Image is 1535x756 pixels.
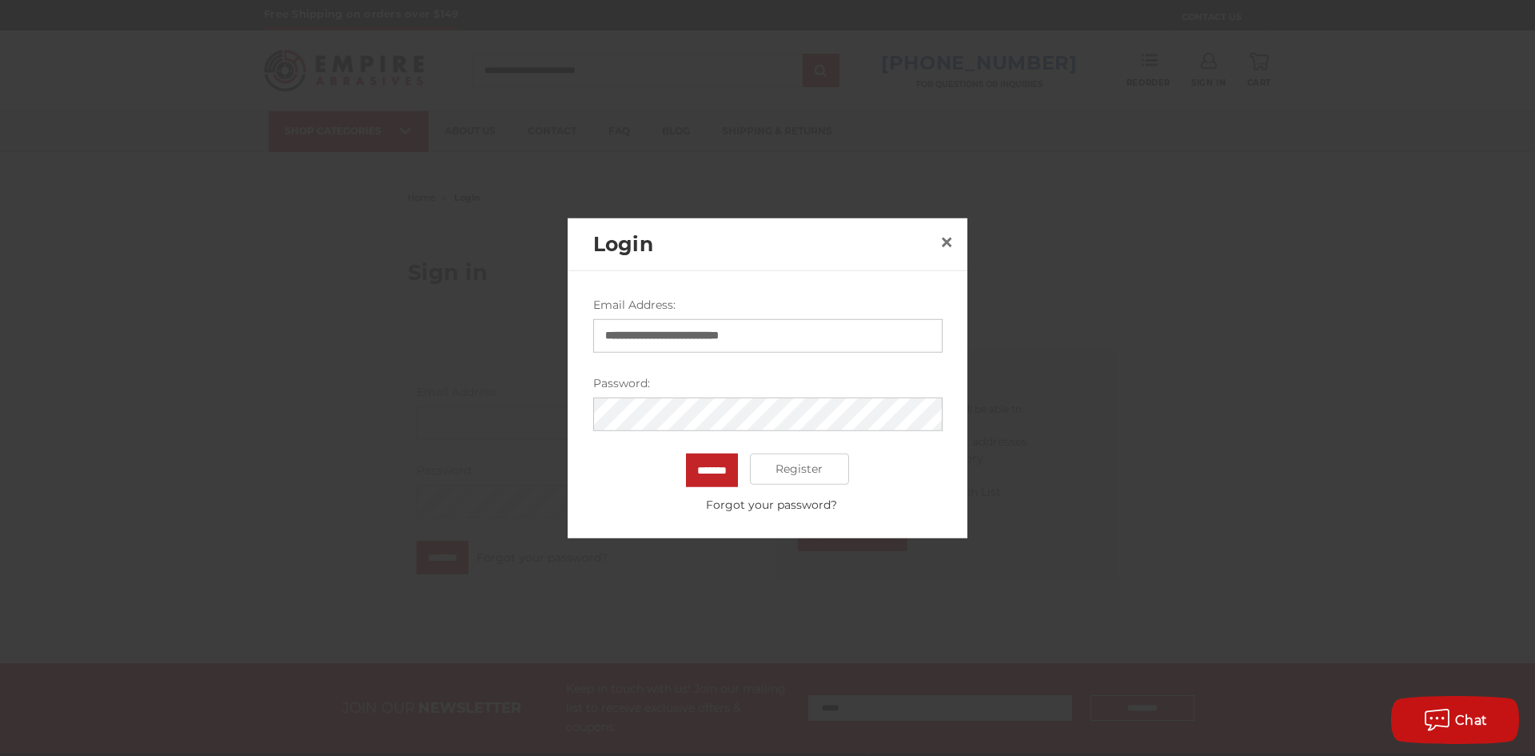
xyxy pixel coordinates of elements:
a: Forgot your password? [601,496,942,513]
a: Close [934,230,959,255]
label: Password: [593,374,943,391]
h2: Login [593,229,934,259]
span: Chat [1455,713,1488,728]
a: Register [750,453,850,485]
button: Chat [1391,696,1519,744]
label: Email Address: [593,296,943,313]
span: × [939,226,954,258]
